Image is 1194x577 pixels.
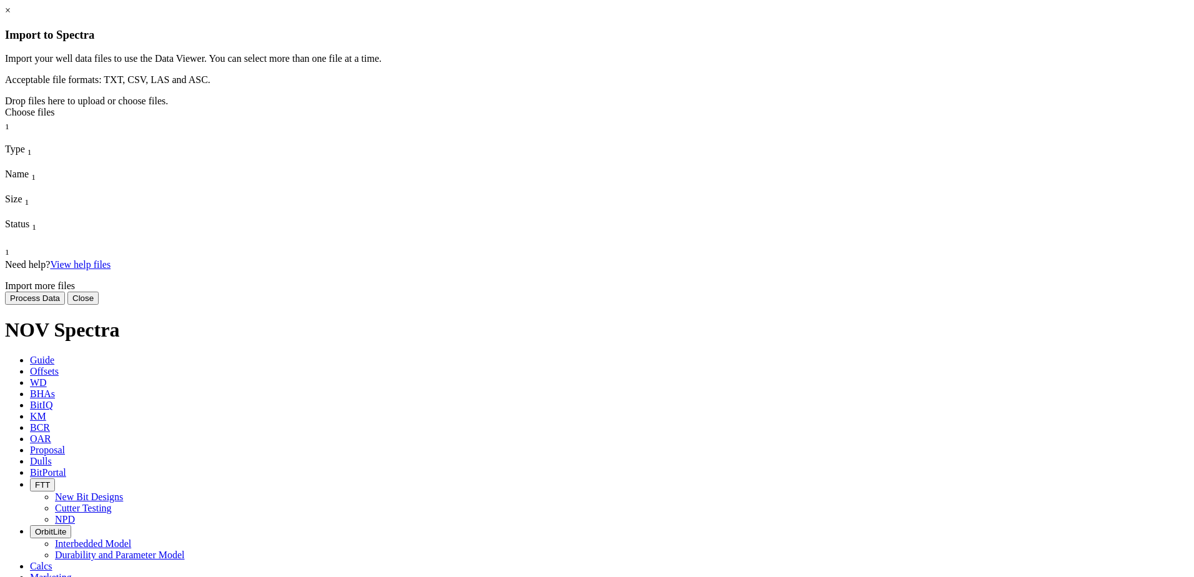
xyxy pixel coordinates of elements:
[5,244,36,257] div: Sort None
[30,366,59,377] span: Offsets
[5,194,67,207] div: Size Sort None
[55,538,131,549] a: Interbedded Model
[5,219,67,232] div: Status Sort None
[5,53,1189,64] p: Import your well data files to use the Data Viewer. You can select more than one file at a time.
[5,5,11,16] a: ×
[32,219,36,229] span: Sort None
[30,456,52,466] span: Dulls
[5,144,55,157] div: Type Sort None
[30,377,47,388] span: WD
[5,144,55,169] div: Sort None
[30,388,55,399] span: BHAs
[5,219,67,244] div: Sort None
[27,144,32,154] span: Sort None
[5,74,1189,86] p: Acceptable file formats: TXT, CSV, LAS and ASC.
[25,194,29,204] span: Sort None
[55,550,185,560] a: Durability and Parameter Model
[5,169,29,179] span: Name
[5,169,99,194] div: Sort None
[5,118,30,143] div: Sort None
[67,292,99,305] button: Close
[5,182,99,194] div: Column Menu
[30,422,50,433] span: BCR
[5,107,1189,118] div: Choose files
[30,445,65,455] span: Proposal
[5,219,29,229] span: Status
[5,118,9,129] span: Sort None
[5,122,9,132] sub: 1
[5,157,55,169] div: Column Menu
[31,169,36,179] span: Sort None
[30,433,51,444] span: OAR
[5,244,36,269] div: Sort None
[25,197,29,207] sub: 1
[5,259,1189,270] p: Need help?
[27,147,32,157] sub: 1
[5,194,67,219] div: Sort None
[55,503,112,513] a: Cutter Testing
[5,28,1189,42] h3: Import to Spectra
[50,259,111,270] a: View help files
[55,491,123,502] a: New Bit Designs
[35,480,50,490] span: FTT
[30,400,52,410] span: BitIQ
[5,318,1189,342] h1: NOV Spectra
[30,467,66,478] span: BitPortal
[5,232,67,244] div: Column Menu
[35,527,66,536] span: OrbitLite
[5,132,30,144] div: Column Menu
[32,222,36,232] sub: 1
[5,169,99,182] div: Name Sort None
[5,280,1189,292] div: Import more files
[30,561,52,571] span: Calcs
[5,248,9,257] sub: 1
[5,194,22,204] span: Size
[30,411,46,422] span: KM
[5,292,65,305] button: Process Data
[5,207,67,219] div: Column Menu
[5,96,1189,118] div: Drop files here to upload or choose files.
[5,144,25,154] span: Type
[5,118,30,132] div: Sort None
[5,244,9,254] span: Sort None
[30,355,54,365] span: Guide
[55,514,75,525] a: NPD
[31,172,36,182] sub: 1
[5,258,36,269] div: Column Menu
